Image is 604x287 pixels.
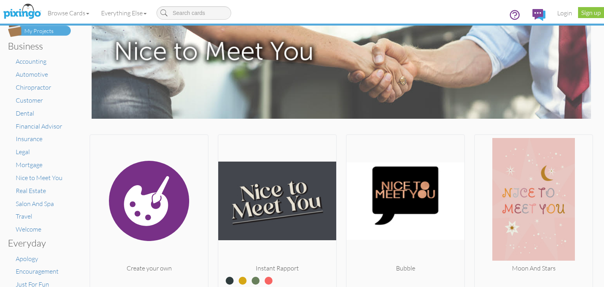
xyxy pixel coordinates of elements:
[95,3,153,23] a: Everything Else
[16,122,62,130] a: Financial Advisor
[532,9,545,21] img: comments.svg
[475,264,593,273] div: Moon And Stars
[16,57,46,65] a: Accounting
[16,135,42,143] a: Insurance
[16,174,63,182] a: Nice to Meet You
[16,212,32,220] a: Travel
[16,161,42,169] a: Mortgage
[16,225,41,233] a: Welcome
[90,138,208,264] img: create.svg
[16,70,48,78] a: Automotive
[42,3,95,23] a: Browse Cards
[16,255,38,263] a: Apology
[16,200,54,208] a: Salon And Spa
[8,238,65,248] h3: Everyday
[16,187,46,195] a: Real Estate
[90,264,208,273] div: Create your own
[346,264,464,273] div: Bubble
[551,3,578,23] a: Login
[218,264,336,273] div: Instant Rapport
[16,267,59,275] a: Encouragement
[8,41,65,51] h3: Business
[157,6,231,20] input: Search cards
[16,96,43,104] a: Customer
[16,83,51,91] a: Chiropractor
[218,138,336,264] img: 20250527-043656-4a68221cc664-250.jpg
[16,148,30,156] a: Legal
[475,138,593,264] img: 20201015-182829-51e4a9639e9b-250.jpg
[16,109,34,117] a: Dental
[1,2,43,22] img: pixingo logo
[578,7,604,18] a: Sign up
[346,138,464,264] img: 20190519-053422-a5473d950488-250.jpg
[24,27,53,35] div: My Projects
